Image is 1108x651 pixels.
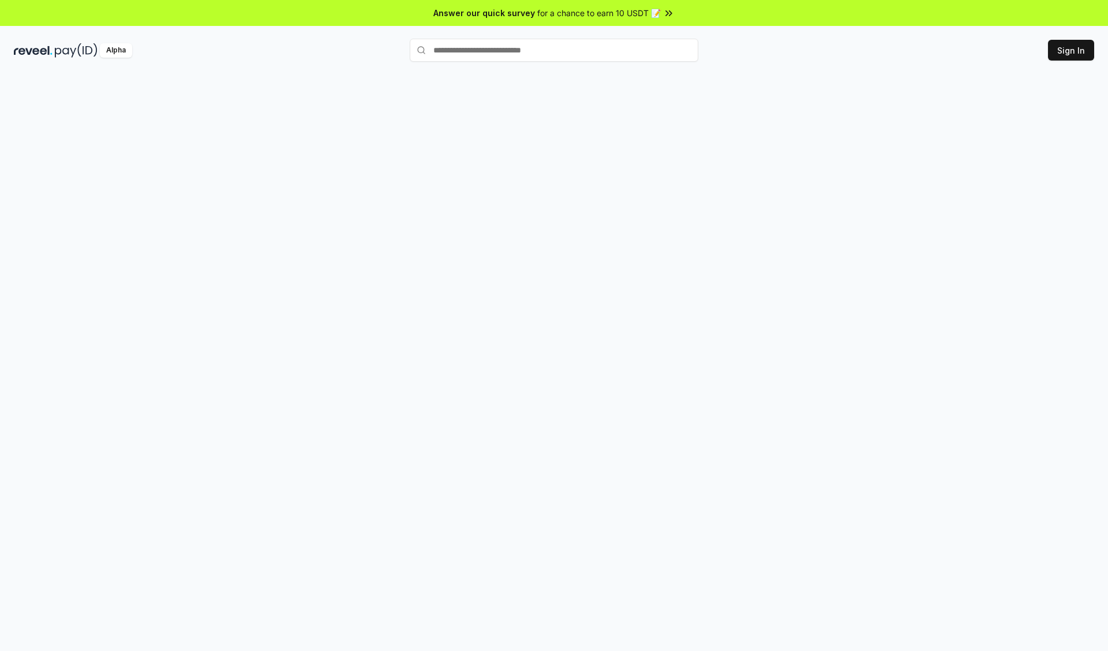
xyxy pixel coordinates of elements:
span: Answer our quick survey [433,7,535,19]
button: Sign In [1048,40,1094,61]
div: Alpha [100,43,132,58]
span: for a chance to earn 10 USDT 📝 [537,7,661,19]
img: reveel_dark [14,43,53,58]
img: pay_id [55,43,98,58]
